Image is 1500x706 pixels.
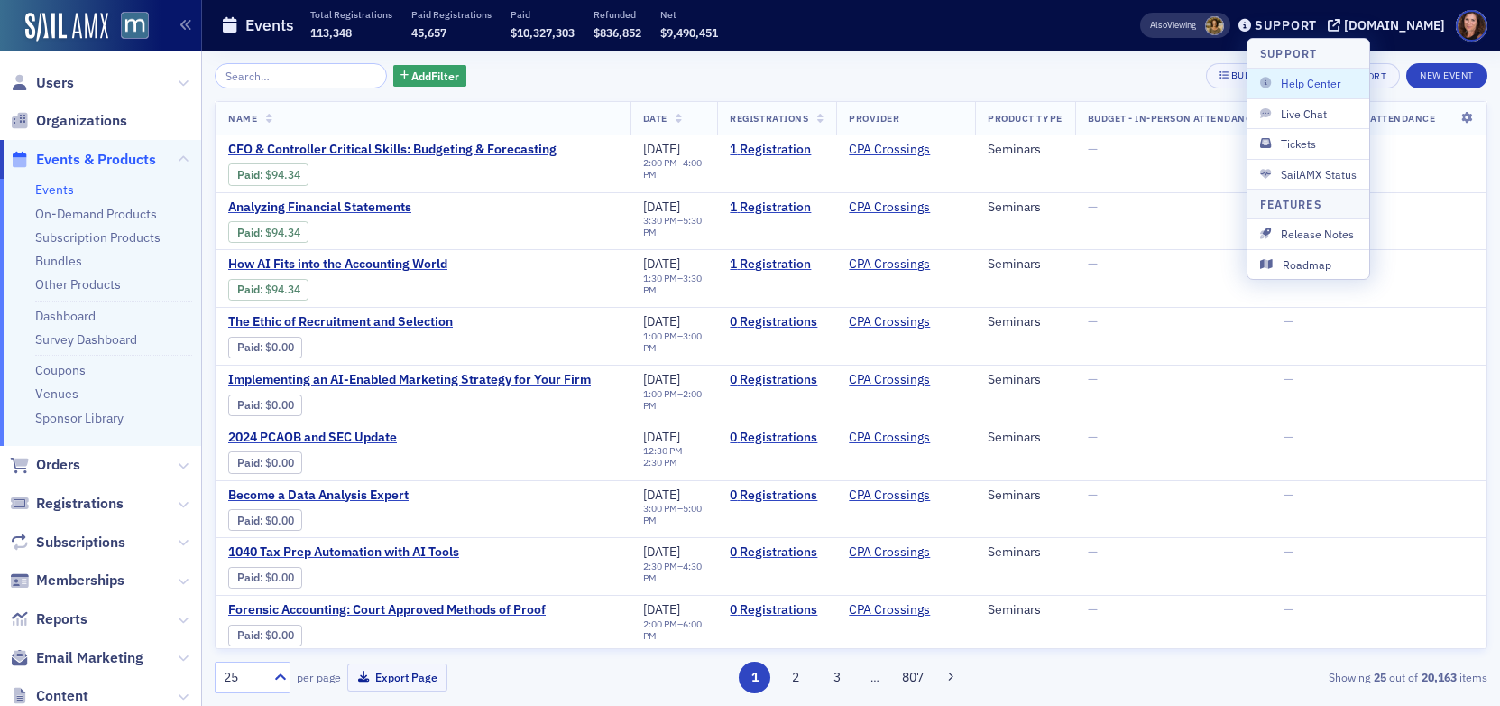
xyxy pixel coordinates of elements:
[594,8,641,21] p: Refunded
[228,221,308,243] div: Paid: 1 - $9434
[237,571,260,584] a: Paid
[10,533,125,553] a: Subscriptions
[310,8,392,21] p: Total Registrations
[237,514,265,527] span: :
[660,25,718,40] span: $9,490,451
[411,8,492,21] p: Paid Registrations
[1260,226,1357,242] span: Release Notes
[594,25,641,40] span: $836,852
[988,112,1062,125] span: Product Type
[1328,19,1451,32] button: [DOMAIN_NAME]
[1247,159,1369,189] button: SailAMX Status
[849,200,962,216] span: CPA Crossings
[1150,19,1196,32] span: Viewing
[643,255,680,272] span: [DATE]
[228,112,257,125] span: Name
[228,602,546,618] span: Forensic Accounting: Court Approved Methods of Proof
[849,372,930,388] a: CPA Crossings
[988,544,1062,561] div: Seminars
[237,226,260,239] a: Paid
[237,398,260,412] a: Paid
[237,283,260,296] a: Paid
[310,25,352,40] span: 113,348
[228,337,302,358] div: Paid: 0 - $0
[849,256,930,273] a: CPA Crossings
[35,308,96,324] a: Dashboard
[237,571,265,584] span: :
[849,256,962,273] span: CPA Crossings
[643,272,677,284] time: 1:30 PM
[411,68,459,84] span: Add Filter
[1439,645,1482,688] iframe: Intercom live chat
[1284,371,1293,387] span: —
[10,571,124,590] a: Memberships
[36,455,80,475] span: Orders
[1088,429,1098,445] span: —
[1088,487,1098,503] span: —
[1206,63,1315,88] button: Bulk Actions
[643,272,702,296] time: 3:30 PM
[643,199,680,215] span: [DATE]
[643,313,680,330] span: [DATE]
[849,544,962,561] span: CPA Crossings
[1205,16,1224,35] span: Laura Swann
[228,567,302,589] div: Paid: 0 - $0
[237,628,260,642] a: Paid
[228,372,591,388] span: Implementing an AI-Enabled Marketing Strategy for Your Firm
[643,444,683,457] time: 12:30 PM
[1456,10,1487,42] span: Profile
[643,543,680,560] span: [DATE]
[10,648,143,668] a: Email Marketing
[849,200,930,216] a: CPA Crossings
[643,561,705,584] div: –
[849,488,962,504] span: CPA Crossings
[228,142,557,158] a: CFO & Controller Critical Skills: Budgeting & Forecasting
[265,283,300,296] span: $94.34
[1284,601,1293,618] span: —
[237,283,265,296] span: :
[347,664,447,692] button: Export Page
[643,503,705,526] div: –
[643,330,677,342] time: 1:00 PM
[643,388,705,412] div: –
[36,609,87,629] span: Reports
[1088,112,1258,125] span: Budget - In-Person Attendance
[10,73,74,93] a: Users
[1088,371,1098,387] span: —
[10,150,156,170] a: Events & Products
[1260,135,1357,152] span: Tickets
[1247,219,1369,248] button: Release Notes
[1247,128,1369,158] button: Tickets
[988,256,1062,273] div: Seminars
[643,560,702,584] time: 4:30 PM
[1247,98,1369,128] button: Live Chat
[849,430,930,446] a: CPA Crossings
[988,142,1062,158] div: Seminars
[36,571,124,590] span: Memberships
[849,142,962,158] span: CPA Crossings
[25,13,108,42] img: SailAMX
[730,488,824,504] a: 0 Registrations
[821,662,852,693] button: 3
[228,314,531,330] a: The Ethic of Recruitment and Selection
[643,502,702,526] time: 5:00 PM
[1418,669,1459,685] strong: 20,163
[643,445,705,469] div: –
[1260,106,1357,122] span: Live Chat
[643,156,702,181] time: 4:00 PM
[862,669,888,685] span: …
[643,273,705,296] div: –
[265,628,294,642] span: $0.00
[730,314,824,330] a: 0 Registrations
[237,514,260,527] a: Paid
[739,662,770,693] button: 1
[228,430,531,446] a: 2024 PCAOB and SEC Update
[643,141,680,157] span: [DATE]
[1088,255,1098,272] span: —
[1247,69,1369,98] button: Help Center
[265,398,294,412] span: $0.00
[849,372,962,388] span: CPA Crossings
[660,8,718,21] p: Net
